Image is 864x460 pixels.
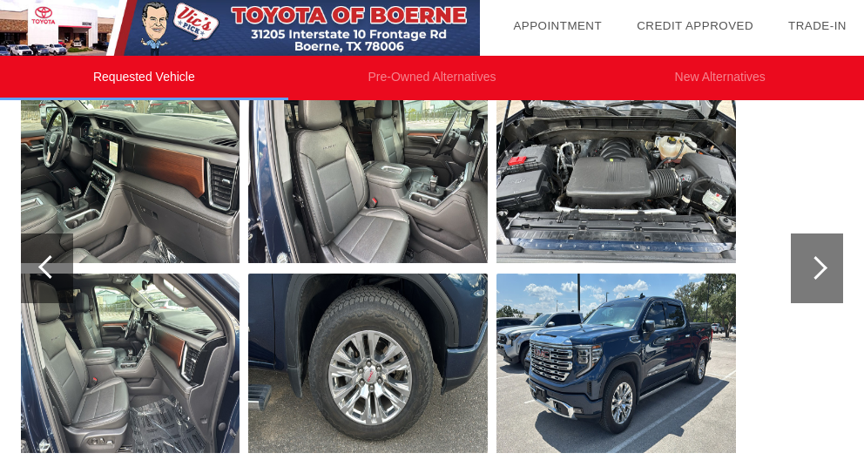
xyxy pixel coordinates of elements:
[248,84,488,263] img: image.aspx
[576,56,864,100] li: New Alternatives
[288,56,577,100] li: Pre-Owned Alternatives
[513,19,602,32] a: Appointment
[496,84,736,263] img: image.aspx
[788,19,847,32] a: Trade-In
[637,19,753,32] a: Credit Approved
[496,274,736,453] img: image.aspx
[248,274,488,453] img: image.aspx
